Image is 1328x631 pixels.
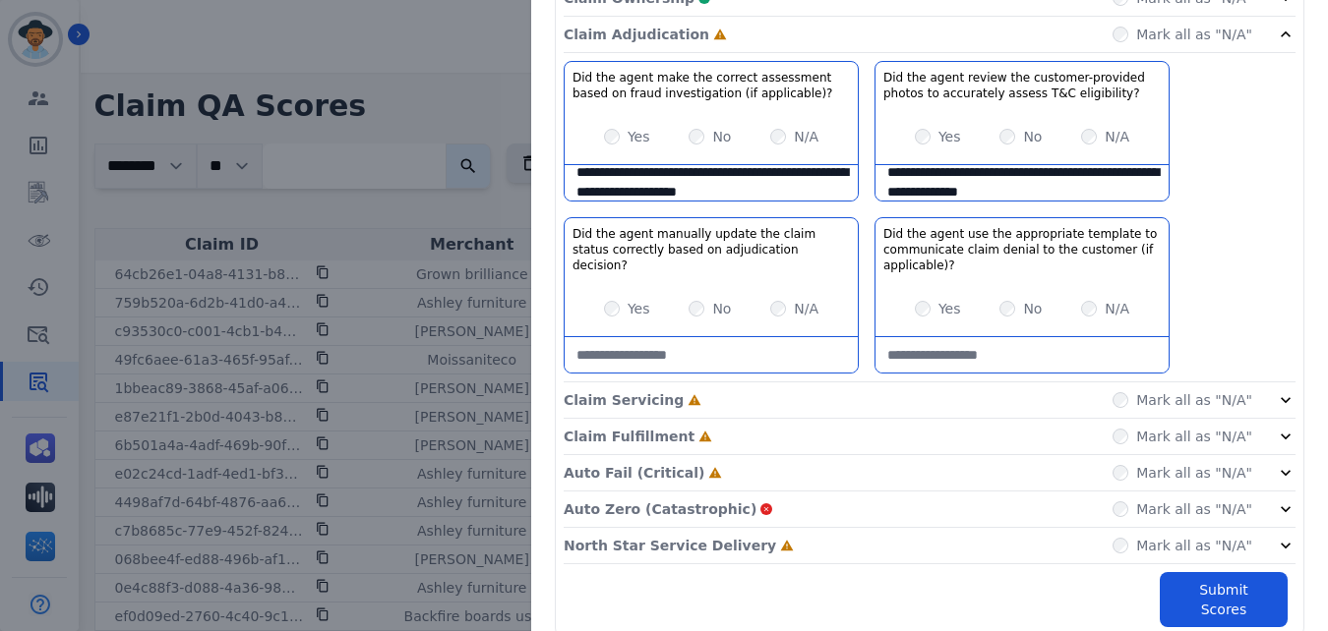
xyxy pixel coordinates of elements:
label: N/A [1105,299,1129,318]
label: N/A [794,127,818,146]
p: Claim Fulfillment [564,427,694,446]
p: Claim Adjudication [564,25,709,44]
p: Claim Servicing [564,390,684,410]
label: No [712,127,731,146]
h3: Did the agent review the customer-provided photos to accurately assess T&C eligibility? [883,70,1161,101]
label: Mark all as "N/A" [1136,536,1252,555]
p: Auto Fail (Critical) [564,463,704,483]
h3: Did the agent make the correct assessment based on fraud investigation (if applicable)? [573,70,850,101]
label: Mark all as "N/A" [1136,390,1252,410]
label: Mark all as "N/A" [1136,463,1252,483]
label: No [1023,127,1042,146]
label: Yes [938,127,961,146]
h3: Did the agent manually update the claim status correctly based on adjudication decision? [573,226,850,273]
label: Mark all as "N/A" [1136,25,1252,44]
label: N/A [1105,127,1129,146]
label: N/A [794,299,818,318]
label: Yes [628,127,650,146]
label: No [712,299,731,318]
label: Yes [938,299,961,318]
p: Auto Zero (Catastrophic) [564,499,756,519]
h3: Did the agent use the appropriate template to communicate claim denial to the customer (if applic... [883,226,1161,273]
p: North Star Service Delivery [564,536,776,555]
label: Yes [628,299,650,318]
button: Submit Scores [1160,572,1288,627]
label: No [1023,299,1042,318]
label: Mark all as "N/A" [1136,427,1252,446]
label: Mark all as "N/A" [1136,499,1252,519]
